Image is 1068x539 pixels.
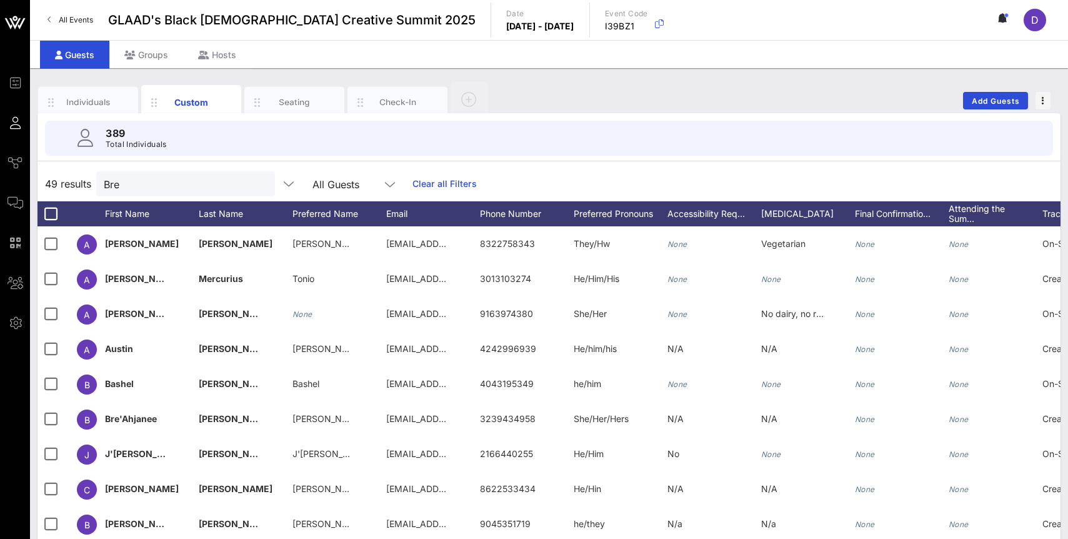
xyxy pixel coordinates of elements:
span: Austin [105,343,133,354]
i: None [949,310,969,319]
span: [PERSON_NAME] [292,413,364,424]
span: N/a [761,518,776,529]
span: A [84,310,90,320]
span: 4043195349 [480,378,534,389]
span: [PERSON_NAME] [199,448,272,459]
span: 49 results [45,176,91,191]
span: 3013103274 [480,273,531,284]
div: All Guests [312,179,359,190]
span: [PERSON_NAME] [105,308,179,319]
span: B [84,520,90,530]
span: [PERSON_NAME] [292,343,364,354]
span: Bashel [292,378,319,389]
i: None [949,520,969,529]
i: None [949,239,969,249]
span: [EMAIL_ADDRESS][DOMAIN_NAME] [386,448,537,459]
span: He/Him [574,448,604,459]
span: [PERSON_NAME] [105,238,179,249]
span: [PERSON_NAME] [199,378,272,389]
i: None [761,275,781,284]
div: Groups [109,41,183,69]
span: N/a [667,518,682,529]
span: B [84,415,90,425]
span: N/A [761,343,777,354]
i: None [855,450,875,459]
div: D [1024,9,1046,31]
i: None [667,275,687,284]
i: None [949,380,969,389]
span: C [84,485,90,495]
span: [PERSON_NAME] [105,273,179,284]
span: They/Hw [574,238,610,249]
span: [EMAIL_ADDRESS][DOMAIN_NAME] [386,238,537,249]
span: he/him [574,378,601,389]
span: [EMAIL_ADDRESS][DOMAIN_NAME] [386,343,537,354]
p: 389 [106,126,167,141]
span: [PERSON_NAME] [105,483,179,494]
span: Vegetarian [761,238,806,249]
span: [PERSON_NAME] [199,413,272,424]
span: He/Him/His [574,273,619,284]
span: [PERSON_NAME] [292,518,364,529]
span: N/A [667,413,684,424]
div: Phone Number [480,201,574,226]
span: [PERSON_NAME] [292,483,364,494]
i: None [855,415,875,424]
i: None [949,415,969,424]
i: None [949,275,969,284]
span: 4242996939 [480,343,536,354]
div: Last Name [199,201,292,226]
div: Email [386,201,480,226]
div: Check-In [370,96,426,108]
p: [DATE] - [DATE] [506,20,574,33]
span: [EMAIL_ADDRESS][DOMAIN_NAME] [386,413,537,424]
div: [MEDICAL_DATA] [761,201,855,226]
div: Attending the Sum… [949,201,1042,226]
span: N/A [761,483,777,494]
span: N/A [667,343,684,354]
i: None [949,345,969,354]
span: he/they [574,518,605,529]
i: None [761,380,781,389]
span: [PERSON_NAME] [199,308,272,319]
span: B [84,380,90,390]
i: None [855,345,875,354]
a: Clear all Filters [412,177,477,191]
span: 3239434958 [480,413,536,424]
span: No dairy, no red meat [761,308,850,319]
span: J'[PERSON_NAME] [105,448,187,459]
div: Custom [164,96,219,109]
span: N/A [761,413,777,424]
button: Add Guests [963,92,1028,109]
span: [EMAIL_ADDRESS][PERSON_NAME][DOMAIN_NAME] [386,378,609,389]
i: None [292,310,312,319]
div: Preferred Name [292,201,386,226]
span: Add Guests [971,96,1021,106]
span: [PERSON_NAME] [199,518,272,529]
div: Preferred Pronouns [574,201,667,226]
span: GLAAD's Black [DEMOGRAPHIC_DATA] Creative Summit 2025 [108,11,476,29]
div: Final Confirmatio… [855,201,949,226]
span: [EMAIL_ADDRESS][DOMAIN_NAME] [386,518,537,529]
i: None [855,310,875,319]
i: None [667,310,687,319]
span: She/Her/Hers [574,413,629,424]
i: None [855,275,875,284]
span: [EMAIL_ADDRESS][DOMAIN_NAME] [386,308,537,319]
span: [EMAIL_ADDRESS][DOMAIN_NAME] [386,483,537,494]
span: Bashel [105,378,134,389]
i: None [667,239,687,249]
span: [PERSON_NAME] [199,483,272,494]
i: None [855,520,875,529]
i: None [761,450,781,459]
div: All Guests [305,171,405,196]
span: [PERSON_NAME] [199,343,272,354]
p: Date [506,8,574,20]
span: J [84,450,89,460]
i: None [855,380,875,389]
span: All Events [59,15,93,24]
span: 8622533434 [480,483,536,494]
div: Accessibility Req… [667,201,761,226]
span: 9163974380 [480,308,533,319]
i: None [855,239,875,249]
